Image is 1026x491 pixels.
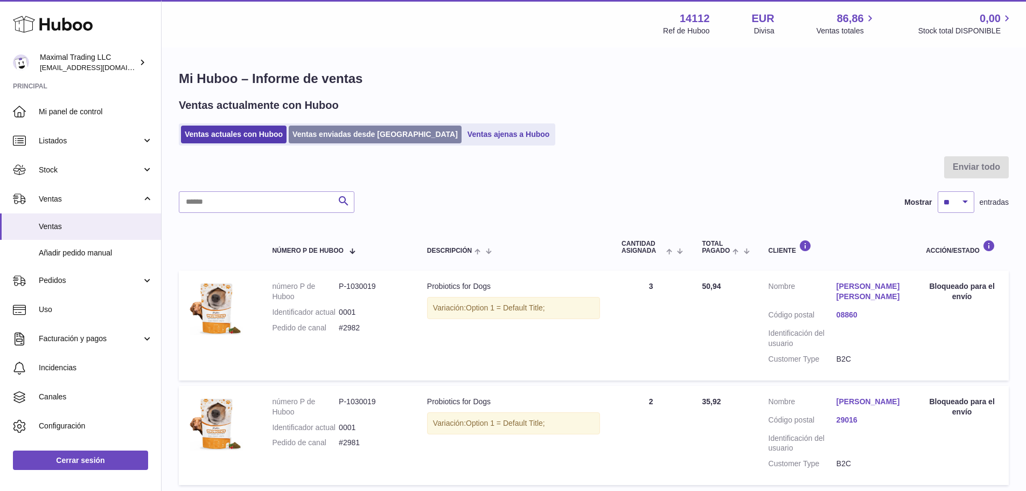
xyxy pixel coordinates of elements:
[769,281,836,305] dt: Nombre
[622,240,664,254] span: Cantidad ASIGNADA
[272,247,343,254] span: número P de Huboo
[272,438,339,448] dt: Pedido de canal
[754,26,774,36] div: Divisa
[190,281,243,335] img: ProbioticsInfographicsDesign-01.jpg
[13,54,29,71] img: internalAdmin-14112@internal.huboo.com
[769,310,836,323] dt: Código postal
[836,415,904,425] a: 29016
[339,281,406,302] dd: P-1030019
[39,363,153,373] span: Incidencias
[39,222,153,232] span: Ventas
[769,433,836,454] dt: Identificación del usuario
[339,307,406,317] dd: 0001
[272,423,339,433] dt: Identificador actual
[39,136,142,146] span: Listados
[769,459,836,469] dt: Customer Type
[702,282,721,291] span: 50,94
[702,397,721,406] span: 35,92
[39,392,153,402] span: Canales
[40,52,137,73] div: Maximal Trading LLC
[663,26,709,36] div: Ref de Huboo
[427,281,600,292] div: Probiotics for Dogs
[181,126,287,143] a: Ventas actuales con Huboo
[926,240,998,254] div: Acción/Estado
[13,451,148,470] a: Cerrar sesión
[190,397,243,451] img: ProbioticsInfographicsDesign-01.jpg
[272,281,339,302] dt: número P de Huboo
[918,11,1013,36] a: 0,00 Stock total DISPONIBLE
[836,397,904,407] a: [PERSON_NAME]
[272,323,339,333] dt: Pedido de canal
[769,240,905,254] div: Cliente
[339,423,406,433] dd: 0001
[40,63,158,72] span: [EMAIL_ADDRESS][DOMAIN_NAME]
[752,11,774,26] strong: EUR
[39,248,153,258] span: Añadir pedido manual
[272,307,339,317] dt: Identificador actual
[816,11,876,36] a: 86,86 Ventas totales
[904,197,932,208] label: Mostrar
[980,11,1001,26] span: 0,00
[466,303,545,312] span: Option 1 = Default Title;
[836,354,904,364] dd: B2C
[980,197,1009,208] span: entradas
[339,438,406,448] dd: #2981
[39,421,153,431] span: Configuración
[926,281,998,302] div: Bloqueado para el envío
[702,240,730,254] span: Total pagado
[427,247,472,254] span: Descripción
[466,419,545,427] span: Option 1 = Default Title;
[39,334,142,344] span: Facturación y pagos
[769,397,836,410] dt: Nombre
[816,26,876,36] span: Ventas totales
[611,271,691,380] td: 3
[179,98,339,113] h2: Ventas actualmente con Huboo
[680,11,710,26] strong: 14112
[39,194,142,204] span: Ventas
[836,310,904,320] a: 08860
[769,328,836,349] dt: Identificación del usuario
[339,323,406,333] dd: #2982
[918,26,1013,36] span: Stock total DISPONIBLE
[39,305,153,315] span: Uso
[427,397,600,407] div: Probiotics for Dogs
[289,126,462,143] a: Ventas enviadas desde [GEOGRAPHIC_DATA]
[339,397,406,417] dd: P-1030019
[179,70,1009,87] h1: Mi Huboo – Informe de ventas
[427,297,600,319] div: Variación:
[769,415,836,428] dt: Código postal
[427,412,600,434] div: Variación:
[837,11,864,26] span: 86,86
[272,397,339,417] dt: número P de Huboo
[464,126,554,143] a: Ventas ajenas a Huboo
[836,459,904,469] dd: B2C
[611,386,691,485] td: 2
[769,354,836,364] dt: Customer Type
[39,275,142,286] span: Pedidos
[39,107,153,117] span: Mi panel de control
[39,165,142,175] span: Stock
[926,397,998,417] div: Bloqueado para el envío
[836,281,904,302] a: [PERSON_NAME] [PERSON_NAME]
